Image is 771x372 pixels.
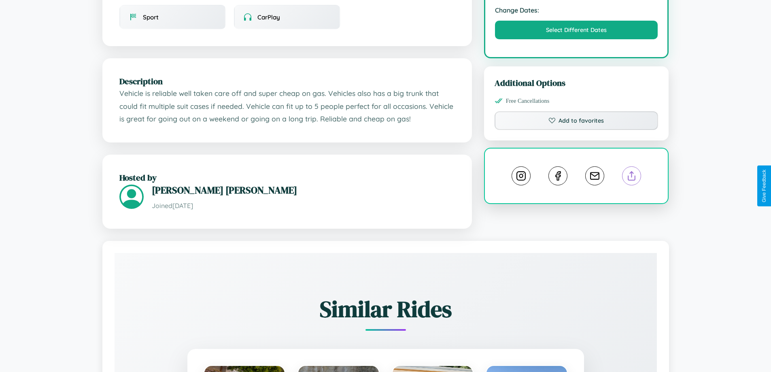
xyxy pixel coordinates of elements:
h3: [PERSON_NAME] [PERSON_NAME] [152,183,455,197]
span: CarPlay [257,13,280,21]
div: Give Feedback [761,170,767,202]
span: Free Cancellations [506,98,550,104]
button: Add to favorites [495,111,658,130]
button: Select Different Dates [495,21,658,39]
h2: Description [119,75,455,87]
span: Sport [143,13,159,21]
p: Joined [DATE] [152,200,455,212]
strong: Change Dates: [495,6,658,14]
h2: Similar Rides [143,293,629,325]
h3: Additional Options [495,77,658,89]
p: Vehicle is reliable well taken care off and super cheap on gas. Vehicles also has a big trunk tha... [119,87,455,125]
h2: Hosted by [119,172,455,183]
